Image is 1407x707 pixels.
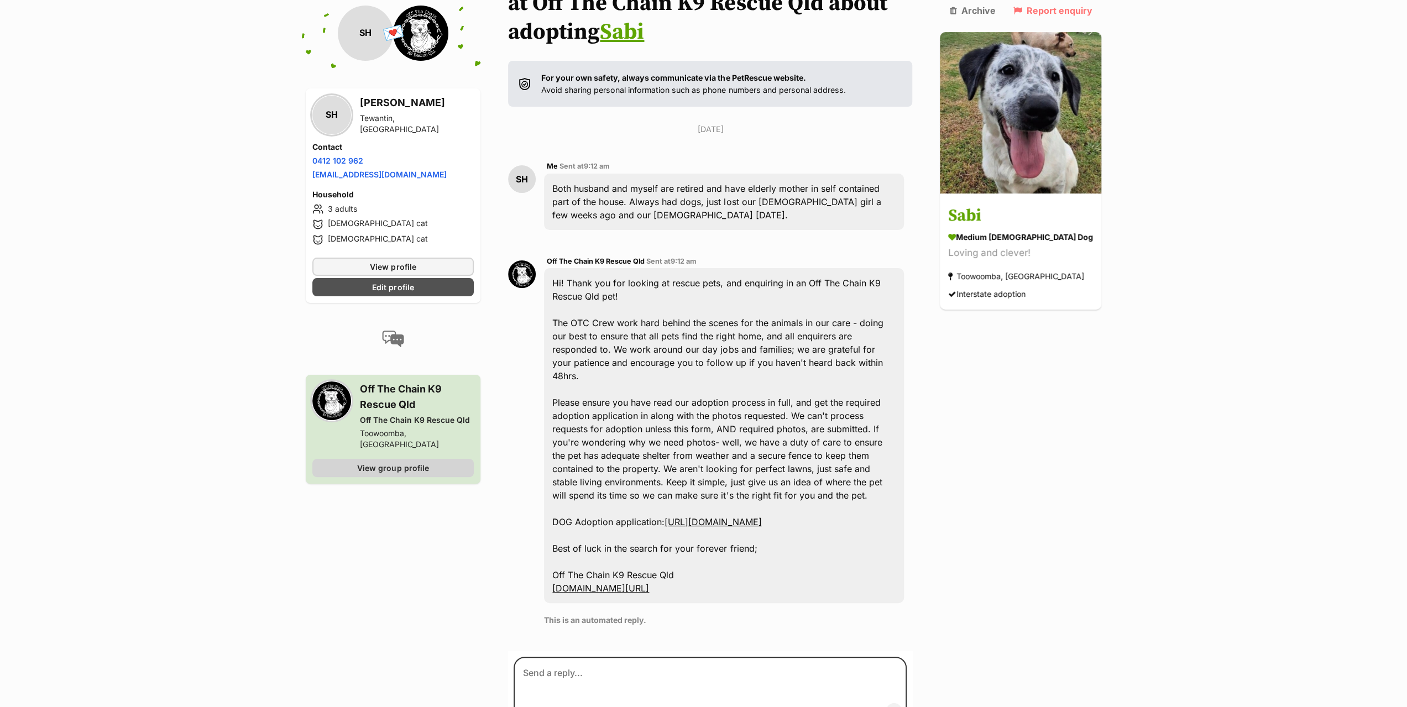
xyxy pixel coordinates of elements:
span: Me [547,162,558,170]
div: Loving and clever! [948,246,1093,261]
span: 9:12 am [584,162,610,170]
div: Interstate adoption [948,287,1026,302]
span: View profile [370,261,416,273]
strong: For your own safety, always communicate via the PetRescue website. [541,73,806,82]
li: [DEMOGRAPHIC_DATA] cat [312,233,474,247]
p: Avoid sharing personal information such as phone numbers and personal address. [541,72,845,96]
img: Off The Chain K9 Rescue Qld profile pic [393,6,448,61]
a: Archive [949,6,995,15]
div: Toowoomba, [GEOGRAPHIC_DATA] [948,269,1084,284]
div: SH [338,6,393,61]
span: 💌 [381,22,406,45]
div: medium [DEMOGRAPHIC_DATA] Dog [948,232,1093,243]
span: View group profile [357,462,428,474]
img: Off The Chain K9 Rescue Qld profile pic [508,260,536,288]
div: Hi! Thank you for looking at rescue pets, and enquiring in an Off The Chain K9 Rescue Qld pet! Th... [544,268,904,603]
div: Off The Chain K9 Rescue Qld [360,415,474,426]
a: [EMAIL_ADDRESS][DOMAIN_NAME] [312,170,447,179]
a: View group profile [312,459,474,477]
span: Off The Chain K9 Rescue Qld [547,257,645,265]
h3: [PERSON_NAME] [360,95,474,111]
div: SH [508,165,536,193]
p: This is an automated reply. [544,614,904,626]
h4: Contact [312,142,474,153]
p: [DATE] [508,123,912,135]
a: Report enquiry [1013,6,1092,15]
img: Off The Chain K9 Rescue Qld profile pic [312,381,351,420]
a: View profile [312,258,474,276]
span: 9:12 am [671,257,697,265]
a: Sabi [600,18,644,46]
a: 0412 102 962 [312,156,363,165]
span: Sent at [559,162,610,170]
a: [DOMAIN_NAME][URL] [552,583,649,594]
div: Tewantin, [GEOGRAPHIC_DATA] [360,113,474,135]
li: 3 adults [312,202,474,216]
a: [URL][DOMAIN_NAME] [665,516,761,527]
a: Sabi medium [DEMOGRAPHIC_DATA] Dog Loving and clever! Toowoomba, [GEOGRAPHIC_DATA] Interstate ado... [940,196,1101,310]
img: conversation-icon-4a6f8262b818ee0b60e3300018af0b2d0b884aa5de6e9bcb8d3d4eeb1a70a7c4.svg [382,331,404,347]
div: Toowoomba, [GEOGRAPHIC_DATA] [360,428,474,450]
span: Edit profile [372,281,414,293]
div: Both husband and myself are retired and have elderly mother in self contained part of the house. ... [544,174,904,230]
li: [DEMOGRAPHIC_DATA] cat [312,218,474,231]
a: Edit profile [312,278,474,296]
img: Sabi [940,32,1101,193]
h4: Household [312,189,474,200]
span: Sent at [646,257,697,265]
h3: Off The Chain K9 Rescue Qld [360,381,474,412]
div: SH [312,96,351,134]
h3: Sabi [948,204,1093,229]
